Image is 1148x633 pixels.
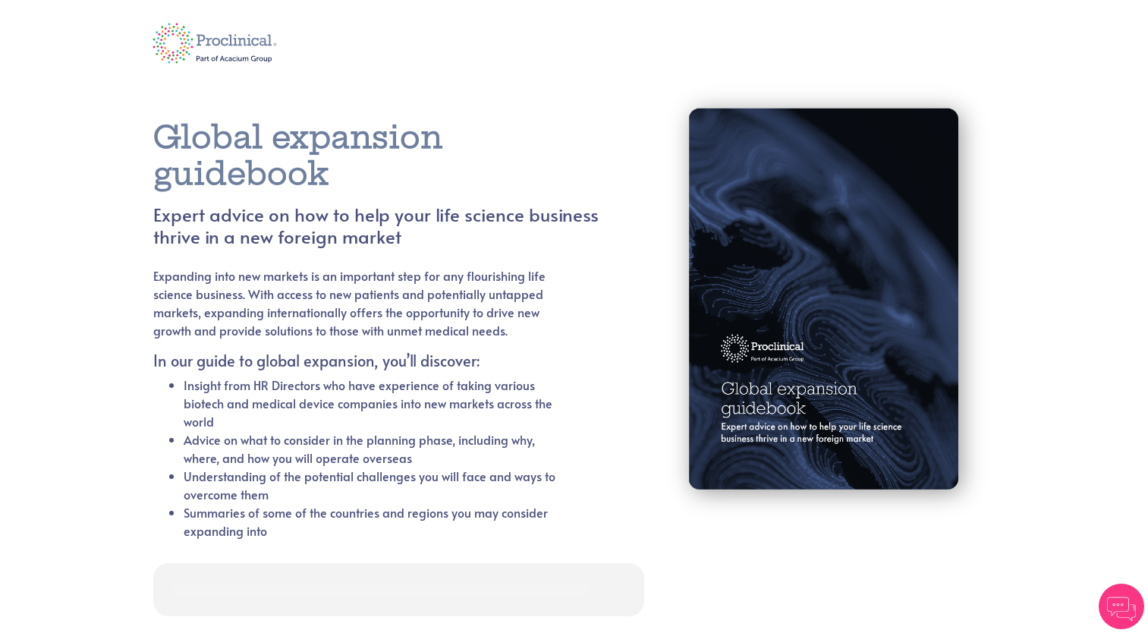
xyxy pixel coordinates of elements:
[658,77,995,527] img: book cover
[153,351,562,370] h5: In our guide to global expansion, you’ll discover:
[1099,584,1144,629] img: Chatbot
[153,266,562,339] p: Expanding into new markets is an important step for any flourishing life science business. With a...
[142,13,288,74] img: logo
[184,467,562,503] li: Understanding of the potential challenges you will face and ways to overcome them
[184,376,562,430] li: Insight from HR Directors who have experience of taking various biotech and medical device compan...
[153,119,599,192] h1: Global expansion guidebook
[184,503,562,540] li: Summaries of some of the countries and regions you may consider expanding into
[184,430,562,467] li: Advice on what to consider in the planning phase, including why, where, and how you will operate ...
[153,204,599,248] h4: Expert advice on how to help your life science business thrive in a new foreign market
